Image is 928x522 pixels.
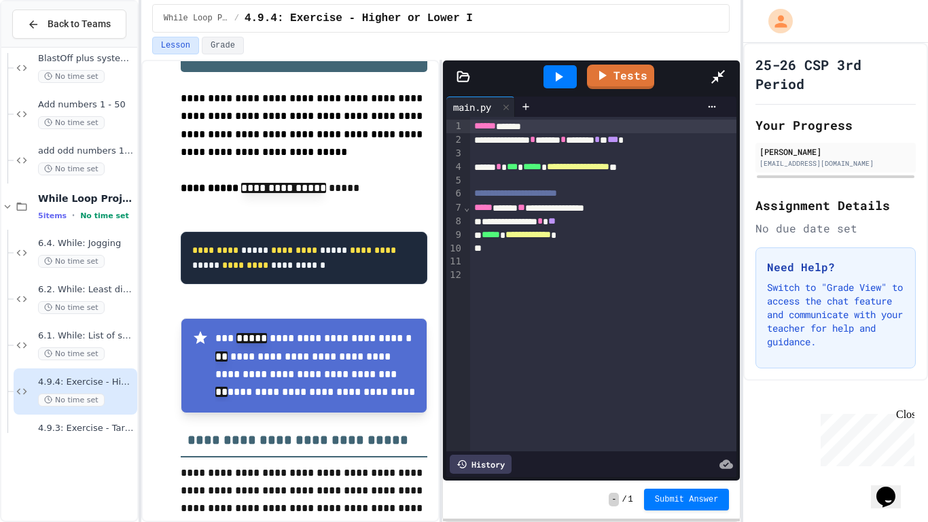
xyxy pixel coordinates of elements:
[871,468,914,508] iframe: chat widget
[655,494,719,505] span: Submit Answer
[38,70,105,83] span: No time set
[446,215,463,228] div: 8
[38,211,67,220] span: 5 items
[628,494,633,505] span: 1
[767,281,904,349] p: Switch to "Grade View" to access the chat feature and communicate with your teacher for help and ...
[754,5,796,37] div: My Account
[767,259,904,275] h3: Need Help?
[72,210,75,221] span: •
[644,489,730,510] button: Submit Answer
[446,187,463,201] div: 6
[587,65,654,89] a: Tests
[446,160,463,174] div: 4
[446,120,463,133] div: 1
[446,100,498,114] div: main.py
[38,377,135,388] span: 4.9.4: Exercise - Higher or Lower I
[760,158,912,169] div: [EMAIL_ADDRESS][DOMAIN_NAME]
[446,201,463,215] div: 7
[755,116,916,135] h2: Your Progress
[38,330,135,342] span: 6.1. While: List of squares
[38,162,105,175] span: No time set
[755,196,916,215] h2: Assignment Details
[38,347,105,360] span: No time set
[38,145,135,157] span: add odd numbers 1-1000
[5,5,94,86] div: Chat with us now!Close
[38,116,105,129] span: No time set
[38,53,135,65] span: BlastOff plus system check
[202,37,244,54] button: Grade
[80,211,129,220] span: No time set
[38,255,105,268] span: No time set
[164,13,229,24] span: While Loop Projects
[38,192,135,205] span: While Loop Projects
[755,55,916,93] h1: 25-26 CSP 3rd Period
[450,455,512,474] div: History
[446,242,463,256] div: 10
[815,408,914,466] iframe: chat widget
[38,284,135,296] span: 6.2. While: Least divisor
[622,494,626,505] span: /
[446,268,463,282] div: 12
[12,10,126,39] button: Back to Teams
[38,301,105,314] span: No time set
[48,17,111,31] span: Back to Teams
[446,147,463,160] div: 3
[446,255,463,268] div: 11
[755,220,916,237] div: No due date set
[38,423,135,434] span: 4.9.3: Exercise - Target Sum
[760,145,912,158] div: [PERSON_NAME]
[38,394,105,406] span: No time set
[234,13,239,24] span: /
[152,37,199,54] button: Lesson
[38,238,135,249] span: 6.4. While: Jogging
[609,493,619,506] span: -
[245,10,473,27] span: 4.9.4: Exercise - Higher or Lower I
[446,174,463,188] div: 5
[446,228,463,242] div: 9
[446,97,515,117] div: main.py
[446,133,463,147] div: 2
[463,202,470,213] span: Fold line
[38,99,135,111] span: Add numbers 1 - 50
